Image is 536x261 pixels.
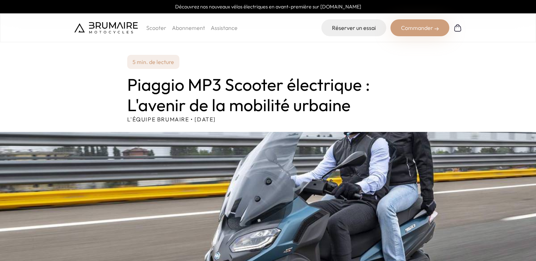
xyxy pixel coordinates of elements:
a: Réserver un essai [321,19,386,36]
img: Brumaire Motocycles [74,22,138,33]
div: Commander [390,19,449,36]
p: 5 min. de lecture [127,55,179,69]
img: right-arrow-2.png [435,27,439,31]
p: Scooter [146,24,166,32]
img: Panier [454,24,462,32]
h1: Piaggio MP3 Scooter électrique : L'avenir de la mobilité urbaine [127,75,409,115]
p: L'équipe Brumaire • [DATE] [127,115,409,123]
a: Abonnement [172,24,205,31]
a: Assistance [211,24,238,31]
